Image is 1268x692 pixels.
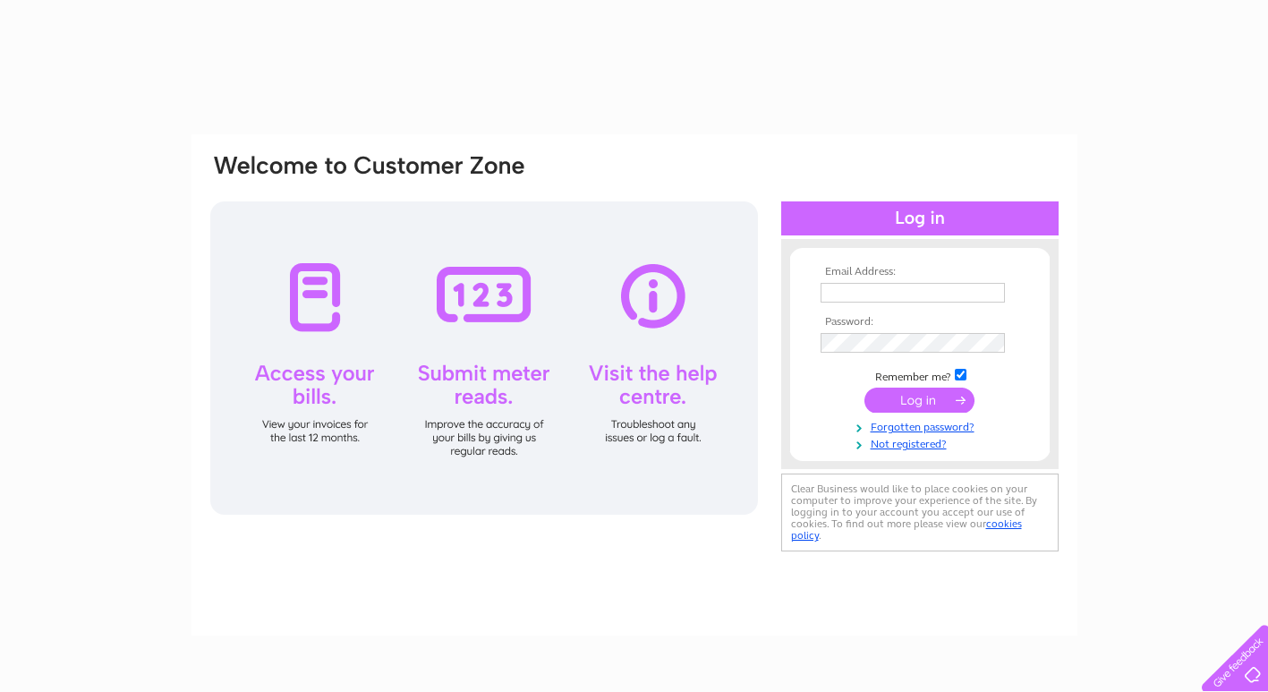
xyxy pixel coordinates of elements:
a: Not registered? [821,434,1024,451]
a: Forgotten password? [821,417,1024,434]
a: cookies policy [791,517,1022,542]
th: Password: [816,316,1024,329]
div: Clear Business would like to place cookies on your computer to improve your experience of the sit... [781,474,1059,551]
th: Email Address: [816,266,1024,278]
td: Remember me? [816,366,1024,384]
input: Submit [864,388,974,413]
